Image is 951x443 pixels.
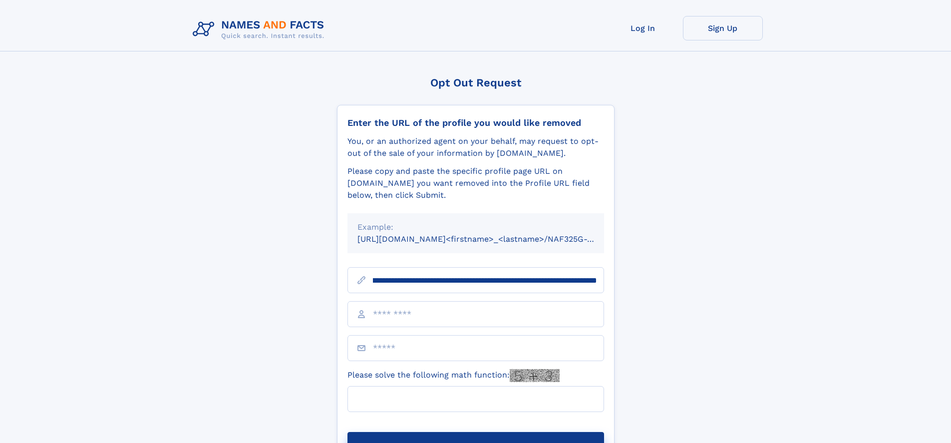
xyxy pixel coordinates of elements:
[337,76,615,89] div: Opt Out Request
[603,16,683,40] a: Log In
[347,369,560,382] label: Please solve the following math function:
[683,16,763,40] a: Sign Up
[357,234,623,244] small: [URL][DOMAIN_NAME]<firstname>_<lastname>/NAF325G-xxxxxxxx
[347,135,604,159] div: You, or an authorized agent on your behalf, may request to opt-out of the sale of your informatio...
[347,117,604,128] div: Enter the URL of the profile you would like removed
[347,165,604,201] div: Please copy and paste the specific profile page URL on [DOMAIN_NAME] you want removed into the Pr...
[189,16,332,43] img: Logo Names and Facts
[357,221,594,233] div: Example:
